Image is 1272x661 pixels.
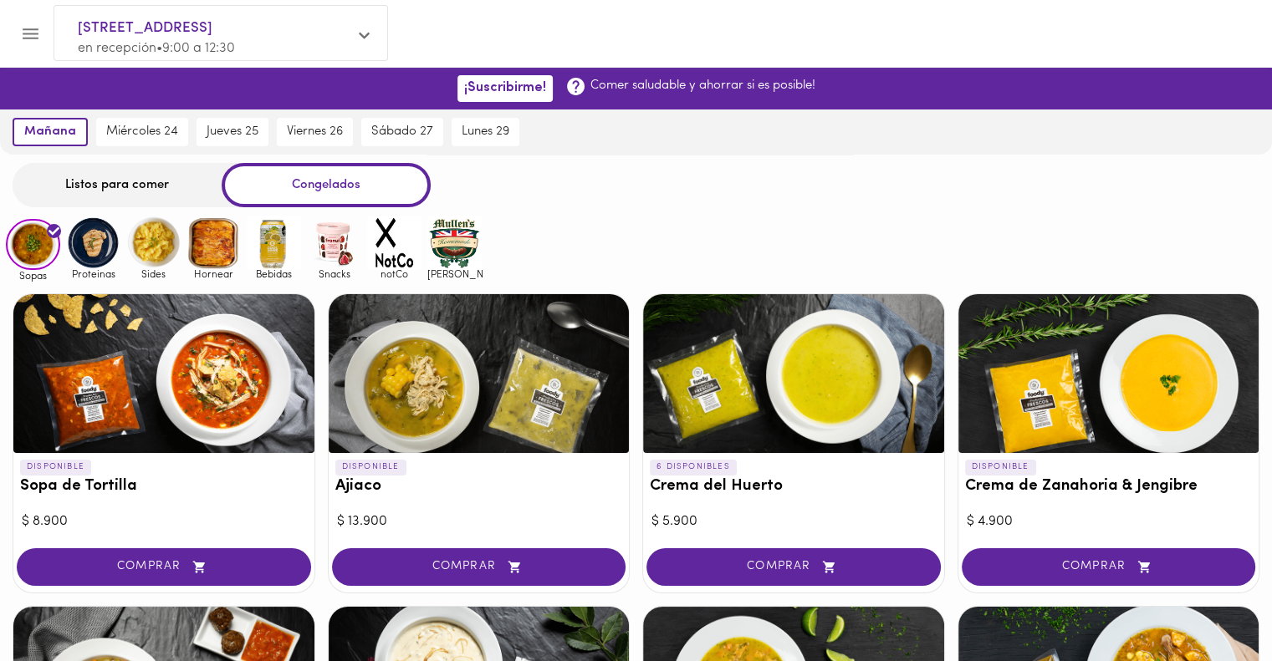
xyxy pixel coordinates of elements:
h3: Crema del Huerto [650,478,937,496]
span: [PERSON_NAME] [427,268,482,279]
button: miércoles 24 [96,118,188,146]
div: Sopa de Tortilla [13,294,314,453]
p: 6 DISPONIBLES [650,460,737,475]
span: notCo [367,268,421,279]
p: Comer saludable y ahorrar si es posible! [590,77,815,94]
span: viernes 26 [287,125,343,140]
img: Sides [126,216,181,270]
p: DISPONIBLE [965,460,1036,475]
span: mañana [24,125,76,140]
img: Sopas [6,219,60,271]
span: COMPRAR [983,560,1235,574]
span: COMPRAR [353,560,605,574]
button: jueves 25 [197,118,268,146]
span: COMPRAR [667,560,920,574]
span: ¡Suscribirme! [464,80,546,96]
span: Sides [126,268,181,279]
button: lunes 29 [452,118,519,146]
button: ¡Suscribirme! [457,75,553,101]
span: Bebidas [247,268,301,279]
div: Ajiaco [329,294,630,453]
button: COMPRAR [962,548,1256,586]
h3: Ajiaco [335,478,623,496]
button: mañana [13,118,88,146]
div: Congelados [222,163,431,207]
h3: Crema de Zanahoria & Jengibre [965,478,1253,496]
img: Bebidas [247,216,301,270]
span: sábado 27 [371,125,433,140]
button: COMPRAR [17,548,311,586]
p: DISPONIBLE [335,460,406,475]
span: Hornear [186,268,241,279]
span: jueves 25 [207,125,258,140]
h3: Sopa de Tortilla [20,478,308,496]
span: miércoles 24 [106,125,178,140]
span: [STREET_ADDRESS] [78,18,347,39]
img: mullens [427,216,482,270]
span: lunes 29 [462,125,509,140]
div: $ 5.900 [651,512,936,531]
button: viernes 26 [277,118,353,146]
iframe: Messagebird Livechat Widget [1175,564,1255,644]
span: Sopas [6,270,60,281]
img: notCo [367,216,421,270]
div: $ 13.900 [337,512,621,531]
span: en recepción • 9:00 a 12:30 [78,42,235,55]
span: COMPRAR [38,560,290,574]
span: Proteinas [66,268,120,279]
div: Crema de Zanahoria & Jengibre [958,294,1259,453]
div: Crema del Huerto [643,294,944,453]
button: sábado 27 [361,118,443,146]
div: $ 8.900 [22,512,306,531]
img: Proteinas [66,216,120,270]
div: Listos para comer [13,163,222,207]
span: Snacks [307,268,361,279]
div: $ 4.900 [967,512,1251,531]
button: COMPRAR [646,548,941,586]
button: Menu [10,13,51,54]
button: COMPRAR [332,548,626,586]
img: Snacks [307,216,361,270]
img: Hornear [186,216,241,270]
p: DISPONIBLE [20,460,91,475]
